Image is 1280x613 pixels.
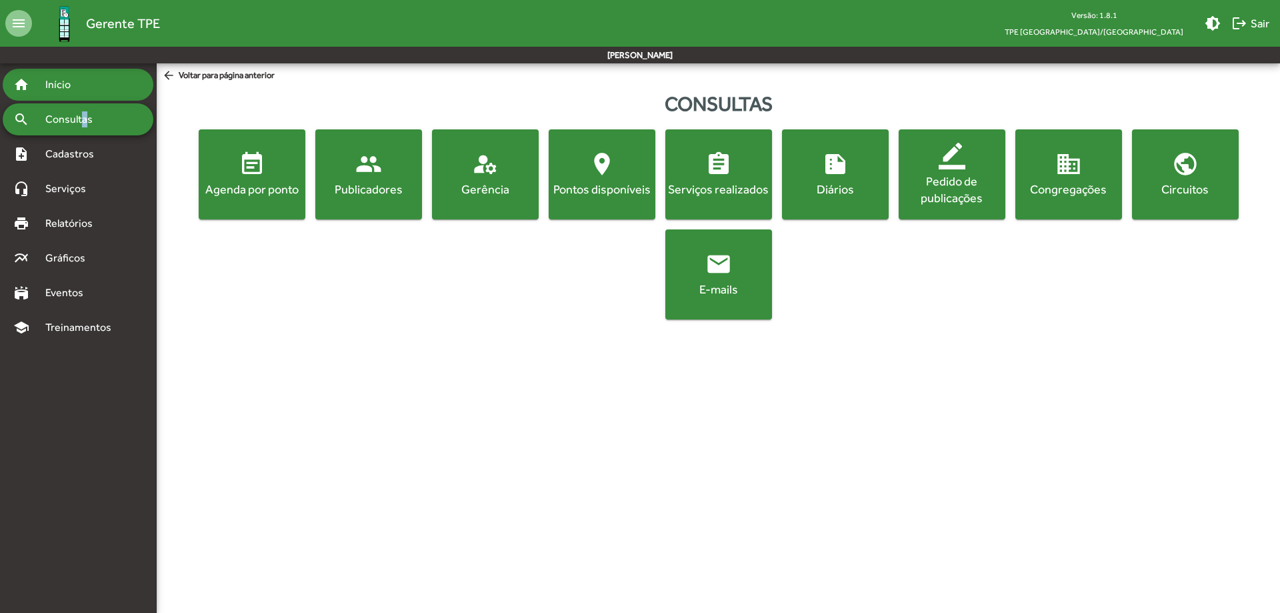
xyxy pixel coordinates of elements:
[665,229,772,320] button: E-mails
[549,129,655,219] button: Pontos disponíveis
[1226,11,1275,35] button: Sair
[13,111,29,127] mat-icon: search
[1135,181,1236,197] div: Circuitos
[13,181,29,197] mat-icon: headset_mic
[1055,151,1082,177] mat-icon: domain
[5,10,32,37] mat-icon: menu
[901,173,1003,206] div: Pedido de publicações
[318,181,419,197] div: Publicadores
[239,151,265,177] mat-icon: event_note
[1015,129,1122,219] button: Congregações
[1172,151,1199,177] mat-icon: public
[13,77,29,93] mat-icon: home
[899,129,1005,219] button: Pedido de publicações
[994,23,1194,40] span: TPE [GEOGRAPHIC_DATA]/[GEOGRAPHIC_DATA]
[162,69,179,83] mat-icon: arrow_back
[13,250,29,266] mat-icon: multiline_chart
[13,320,29,336] mat-icon: school
[1018,181,1119,197] div: Congregações
[201,181,303,197] div: Agenda por ponto
[1231,15,1247,31] mat-icon: logout
[705,251,732,277] mat-icon: email
[939,143,965,169] mat-icon: border_color
[1231,11,1269,35] span: Sair
[162,69,275,83] span: Voltar para página anterior
[551,181,653,197] div: Pontos disponíveis
[668,281,769,297] div: E-mails
[785,181,886,197] div: Diários
[432,129,539,219] button: Gerência
[37,77,90,93] span: Início
[13,285,29,301] mat-icon: stadium
[315,129,422,219] button: Publicadores
[822,151,849,177] mat-icon: summarize
[37,285,101,301] span: Eventos
[37,250,103,266] span: Gráficos
[37,111,110,127] span: Consultas
[355,151,382,177] mat-icon: people
[665,129,772,219] button: Serviços realizados
[1205,15,1221,31] mat-icon: brightness_medium
[37,215,110,231] span: Relatórios
[1132,129,1239,219] button: Circuitos
[782,129,889,219] button: Diários
[199,129,305,219] button: Agenda por ponto
[472,151,499,177] mat-icon: manage_accounts
[435,181,536,197] div: Gerência
[668,181,769,197] div: Serviços realizados
[157,89,1280,119] div: Consultas
[13,146,29,162] mat-icon: note_add
[43,2,86,45] img: Logo
[589,151,615,177] mat-icon: location_on
[86,13,160,34] span: Gerente TPE
[37,146,111,162] span: Cadastros
[705,151,732,177] mat-icon: assignment
[994,7,1194,23] div: Versão: 1.8.1
[13,215,29,231] mat-icon: print
[37,320,127,336] span: Treinamentos
[32,2,160,45] a: Gerente TPE
[37,181,104,197] span: Serviços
